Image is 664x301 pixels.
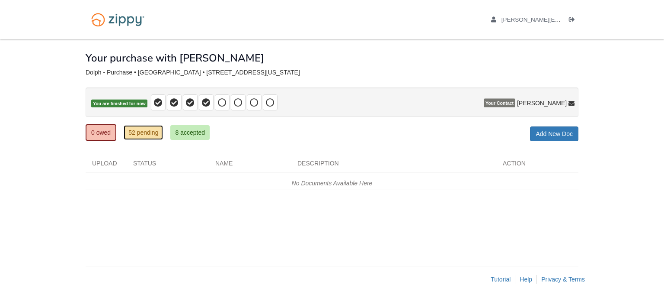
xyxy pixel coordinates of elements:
img: Logo [86,9,150,31]
em: No Documents Available Here [292,180,373,187]
div: Upload [86,159,127,172]
div: Dolph - Purchase • [GEOGRAPHIC_DATA] • [STREET_ADDRESS][US_STATE] [86,69,578,76]
div: Action [496,159,578,172]
div: Status [127,159,209,172]
a: Help [520,276,532,283]
div: Description [291,159,496,172]
span: Your Contact [484,99,515,107]
a: 52 pending [124,125,163,140]
a: 0 owed [86,124,116,141]
span: You are finished for now [91,100,147,108]
a: Privacy & Terms [541,276,585,283]
h1: Your purchase with [PERSON_NAME] [86,52,264,64]
a: Log out [569,16,578,25]
a: Tutorial [491,276,511,283]
span: [PERSON_NAME] [517,99,567,107]
a: 8 accepted [170,125,210,140]
div: Name [209,159,291,172]
a: Add New Doc [530,126,578,141]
